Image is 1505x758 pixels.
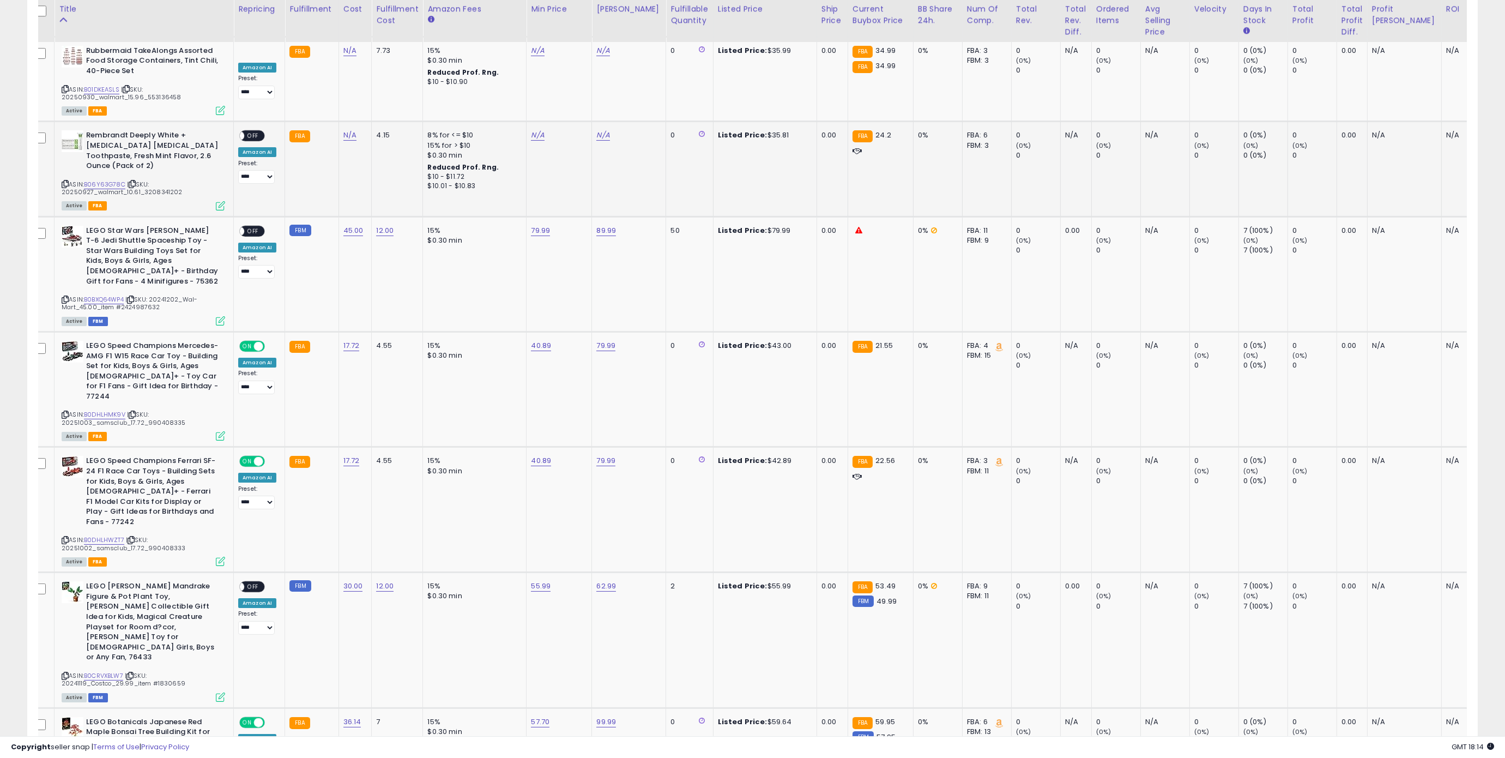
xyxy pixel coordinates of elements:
[1016,360,1060,370] div: 0
[427,46,518,56] div: 15%
[670,226,704,236] div: 50
[1292,130,1337,140] div: 0
[918,130,954,140] div: 0%
[62,536,186,552] span: | SKU: 20251002_samsclub_17.72_990408333
[84,85,119,94] a: B01DKEASLS
[86,46,219,79] b: Rubbermaid TakeAlongs Assorted Food Storage Containers, Tint Chili, 40-Piece Set
[427,591,518,601] div: $0.30 min
[1065,130,1083,140] div: N/A
[718,46,808,56] div: $35.99
[86,226,219,289] b: LEGO Star Wars [PERSON_NAME] T-6 Jedi Shuttle Spaceship Toy - Star Wars Building Toys Set for Kid...
[343,340,360,351] a: 17.72
[84,295,124,304] a: B0BXQ64WP4
[853,61,873,73] small: FBA
[853,456,873,468] small: FBA
[1243,56,1259,65] small: (0%)
[1016,46,1060,56] div: 0
[244,582,262,592] span: OFF
[967,466,1003,476] div: FBM: 11
[670,3,708,26] div: Fulfillable Quantity
[1243,341,1288,351] div: 0 (0%)
[875,340,893,351] span: 21.55
[1341,130,1359,140] div: 0.00
[1372,456,1433,466] div: N/A
[967,141,1003,151] div: FBM: 3
[967,46,1003,56] div: FBA: 3
[1016,3,1056,26] div: Total Rev.
[1145,3,1185,38] div: Avg Selling Price
[86,341,219,404] b: LEGO Speed Champions Mercedes-AMG F1 W15 Race Car Toy - Building Set for Kids, Boys & Girls, Ages...
[670,456,704,466] div: 0
[1243,581,1288,591] div: 7 (100%)
[718,581,808,591] div: $55.99
[821,46,839,56] div: 0.00
[853,3,909,26] div: Current Buybox Price
[62,317,87,326] span: All listings currently available for purchase on Amazon
[967,581,1003,591] div: FBA: 9
[1145,226,1181,236] div: N/A
[1016,56,1031,65] small: (0%)
[88,317,108,326] span: FBM
[427,172,518,182] div: $10 - $11.72
[62,295,197,311] span: | SKU: 20241202_Wal-Mart_45.00_item #2424987632
[1243,476,1288,486] div: 0 (0%)
[62,85,181,101] span: | SKU: 20250930_walmart_15.96_553136458
[1341,46,1359,56] div: 0.00
[376,341,414,351] div: 4.55
[1065,226,1083,236] div: 0.00
[1446,456,1482,466] div: N/A
[1016,476,1060,486] div: 0
[1016,581,1060,591] div: 0
[1292,3,1332,26] div: Total Profit
[967,341,1003,351] div: FBA: 4
[62,106,87,116] span: All listings currently available for purchase on Amazon
[62,341,83,363] img: 51epsJ7smqL._SL40_.jpg
[289,580,311,592] small: FBM
[918,456,954,466] div: 0%
[1341,3,1363,38] div: Total Profit Diff.
[88,432,107,441] span: FBA
[1016,456,1060,466] div: 0
[718,340,767,351] b: Listed Price:
[1096,130,1140,140] div: 0
[1446,581,1482,591] div: N/A
[1065,456,1083,466] div: N/A
[1292,56,1308,65] small: (0%)
[1096,360,1140,370] div: 0
[1194,360,1238,370] div: 0
[596,45,609,56] a: N/A
[596,130,609,141] a: N/A
[244,131,262,141] span: OFF
[427,341,518,351] div: 15%
[427,56,518,65] div: $0.30 min
[93,742,140,752] a: Terms of Use
[1016,130,1060,140] div: 0
[343,225,364,236] a: 45.00
[1096,226,1140,236] div: 0
[289,456,310,468] small: FBA
[1243,141,1259,150] small: (0%)
[1292,141,1308,150] small: (0%)
[853,581,873,593] small: FBA
[1243,245,1288,255] div: 7 (100%)
[62,456,83,478] img: 51bcqm5G30L._SL40_.jpg
[1016,141,1031,150] small: (0%)
[1194,341,1238,351] div: 0
[1096,351,1111,360] small: (0%)
[238,485,276,510] div: Preset:
[918,226,954,236] div: 0%
[1194,351,1210,360] small: (0%)
[238,473,276,483] div: Amazon AI
[821,341,839,351] div: 0.00
[1292,236,1308,245] small: (0%)
[1194,476,1238,486] div: 0
[1194,236,1210,245] small: (0%)
[238,147,276,157] div: Amazon AI
[238,370,276,394] div: Preset:
[86,130,219,173] b: Rembrandt Deeply White + [MEDICAL_DATA] [MEDICAL_DATA] Toothpaste, Fresh Mint Flavor, 2.6 Ounce (...
[427,226,518,236] div: 15%
[853,46,873,58] small: FBA
[875,45,896,56] span: 34.99
[62,201,87,210] span: All listings currently available for purchase on Amazon
[1243,130,1288,140] div: 0 (0%)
